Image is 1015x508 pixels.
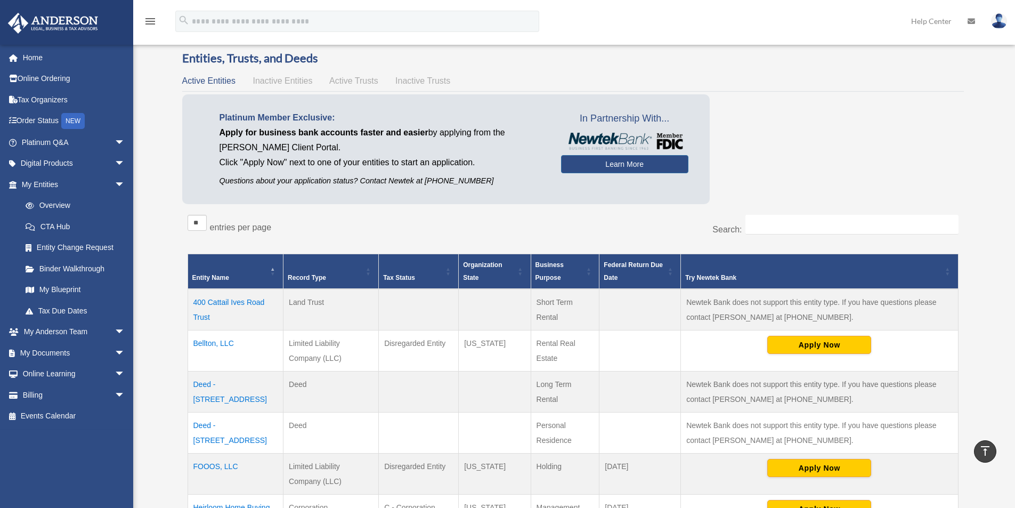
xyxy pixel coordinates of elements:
[7,321,141,343] a: My Anderson Teamarrow_drop_down
[115,384,136,406] span: arrow_drop_down
[220,155,545,170] p: Click "Apply Now" next to one of your entities to start an application.
[115,174,136,196] span: arrow_drop_down
[15,300,136,321] a: Tax Due Dates
[188,289,283,330] td: 400 Cattail Ives Road Trust
[979,445,992,457] i: vertical_align_top
[15,195,131,216] a: Overview
[531,330,599,372] td: Rental Real Estate
[712,225,742,234] label: Search:
[531,254,599,289] th: Business Purpose: Activate to sort
[115,153,136,175] span: arrow_drop_down
[182,50,964,67] h3: Entities, Trusts, and Deeds
[767,459,871,477] button: Apply Now
[7,68,141,90] a: Online Ordering
[561,110,688,127] span: In Partnership With...
[283,372,379,413] td: Deed
[7,342,141,364] a: My Documentsarrow_drop_down
[283,454,379,495] td: Limited Liability Company (LLC)
[61,113,85,129] div: NEW
[7,153,141,174] a: Digital Productsarrow_drop_down
[7,47,141,68] a: Home
[115,364,136,385] span: arrow_drop_down
[220,174,545,188] p: Questions about your application status? Contact Newtek at [PHONE_NUMBER]
[395,76,450,85] span: Inactive Trusts
[379,454,459,495] td: Disregarded Entity
[15,258,136,279] a: Binder Walkthrough
[604,261,663,281] span: Federal Return Due Date
[7,132,141,153] a: Platinum Q&Aarrow_drop_down
[7,89,141,110] a: Tax Organizers
[531,372,599,413] td: Long Term Rental
[188,330,283,372] td: Bellton, LLC
[599,254,681,289] th: Federal Return Due Date: Activate to sort
[188,454,283,495] td: FOOOS, LLC
[379,330,459,372] td: Disregarded Entity
[681,372,958,413] td: Newtek Bank does not support this entity type. If you have questions please contact [PERSON_NAME]...
[329,76,378,85] span: Active Trusts
[15,216,136,237] a: CTA Hub
[115,342,136,364] span: arrow_drop_down
[283,413,379,454] td: Deed
[561,155,688,173] a: Learn More
[220,110,545,125] p: Platinum Member Exclusive:
[991,13,1007,29] img: User Pic
[681,413,958,454] td: Newtek Bank does not support this entity type. If you have questions please contact [PERSON_NAME]...
[531,413,599,454] td: Personal Residence
[459,254,531,289] th: Organization State: Activate to sort
[681,254,958,289] th: Try Newtek Bank : Activate to sort
[15,279,136,301] a: My Blueprint
[767,336,871,354] button: Apply Now
[192,274,229,281] span: Entity Name
[283,289,379,330] td: Land Trust
[463,261,502,281] span: Organization State
[566,133,683,150] img: NewtekBankLogoSM.png
[178,14,190,26] i: search
[459,454,531,495] td: [US_STATE]
[974,440,996,463] a: vertical_align_top
[283,330,379,372] td: Limited Liability Company (LLC)
[144,19,157,28] a: menu
[535,261,564,281] span: Business Purpose
[220,128,428,137] span: Apply for business bank accounts faster and easier
[685,271,941,284] div: Try Newtek Bank
[459,330,531,372] td: [US_STATE]
[7,406,141,427] a: Events Calendar
[7,110,141,132] a: Order StatusNEW
[288,274,326,281] span: Record Type
[115,321,136,343] span: arrow_drop_down
[188,254,283,289] th: Entity Name: Activate to invert sorting
[188,372,283,413] td: Deed - [STREET_ADDRESS]
[283,254,379,289] th: Record Type: Activate to sort
[7,384,141,406] a: Billingarrow_drop_down
[253,76,312,85] span: Inactive Entities
[5,13,101,34] img: Anderson Advisors Platinum Portal
[7,364,141,385] a: Online Learningarrow_drop_down
[681,289,958,330] td: Newtek Bank does not support this entity type. If you have questions please contact [PERSON_NAME]...
[115,132,136,154] span: arrow_drop_down
[220,125,545,155] p: by applying from the [PERSON_NAME] Client Portal.
[188,413,283,454] td: Deed - [STREET_ADDRESS]
[210,223,272,232] label: entries per page
[144,15,157,28] i: menu
[182,76,236,85] span: Active Entities
[15,237,136,259] a: Entity Change Request
[379,254,459,289] th: Tax Status: Activate to sort
[531,454,599,495] td: Holding
[383,274,415,281] span: Tax Status
[599,454,681,495] td: [DATE]
[7,174,136,195] a: My Entitiesarrow_drop_down
[531,289,599,330] td: Short Term Rental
